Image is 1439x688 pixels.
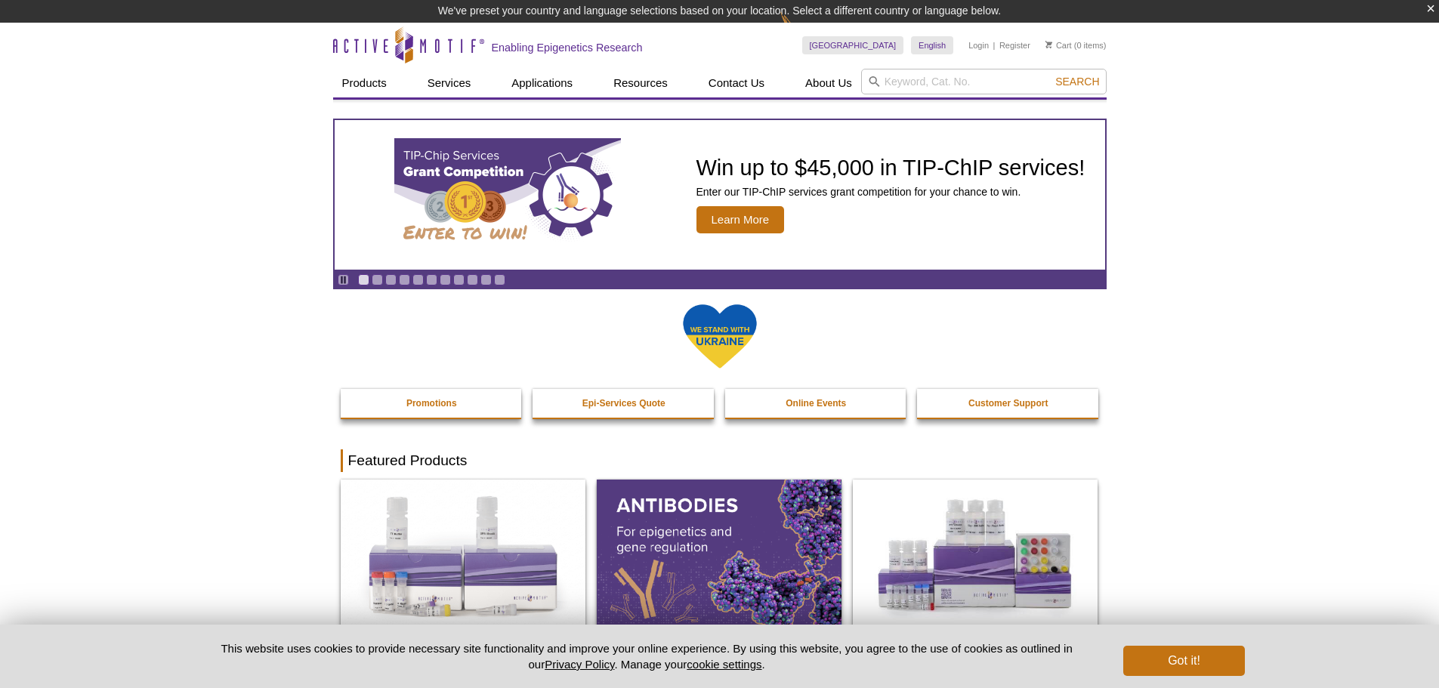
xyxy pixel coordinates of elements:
a: Go to slide 11 [494,274,505,285]
li: | [993,36,996,54]
a: Go to slide 10 [480,274,492,285]
strong: Online Events [786,398,846,409]
button: Got it! [1123,646,1244,676]
a: Services [418,69,480,97]
a: Customer Support [917,389,1100,418]
a: Login [968,40,989,51]
a: Go to slide 3 [385,274,397,285]
a: TIP-ChIP Services Grant Competition Win up to $45,000 in TIP-ChIP services! Enter our TIP-ChIP se... [335,120,1105,270]
a: Resources [604,69,677,97]
h2: Featured Products [341,449,1099,472]
img: TIP-ChIP Services Grant Competition [394,138,621,251]
h2: Enabling Epigenetics Research [492,41,643,54]
a: About Us [796,69,861,97]
img: All Antibodies [597,480,841,628]
p: Enter our TIP-ChIP services grant competition for your chance to win. [696,185,1085,199]
a: Go to slide 4 [399,274,410,285]
a: Go to slide 2 [372,274,383,285]
a: Cart [1045,40,1072,51]
a: Go to slide 5 [412,274,424,285]
input: Keyword, Cat. No. [861,69,1107,94]
a: Go to slide 1 [358,274,369,285]
img: CUT&Tag-IT® Express Assay Kit [853,480,1098,628]
a: Epi-Services Quote [533,389,715,418]
strong: Promotions [406,398,457,409]
a: Online Events [725,389,908,418]
a: [GEOGRAPHIC_DATA] [802,36,904,54]
strong: Epi-Services Quote [582,398,665,409]
img: We Stand With Ukraine [682,303,758,370]
a: Contact Us [699,69,774,97]
a: Go to slide 8 [453,274,465,285]
a: English [911,36,953,54]
button: cookie settings [687,658,761,671]
a: Promotions [341,389,523,418]
a: Toggle autoplay [338,274,349,285]
article: TIP-ChIP Services Grant Competition [335,120,1105,270]
li: (0 items) [1045,36,1107,54]
a: Privacy Policy [545,658,614,671]
img: Your Cart [1045,41,1052,48]
a: Applications [502,69,582,97]
a: Go to slide 6 [426,274,437,285]
img: Change Here [780,11,820,47]
button: Search [1051,75,1104,88]
span: Search [1055,76,1099,88]
a: Products [333,69,396,97]
a: Go to slide 7 [440,274,451,285]
a: Register [999,40,1030,51]
span: Learn More [696,206,785,233]
img: DNA Library Prep Kit for Illumina [341,480,585,628]
a: Go to slide 9 [467,274,478,285]
p: This website uses cookies to provide necessary site functionality and improve your online experie... [195,640,1099,672]
h2: Win up to $45,000 in TIP-ChIP services! [696,156,1085,179]
strong: Customer Support [968,398,1048,409]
